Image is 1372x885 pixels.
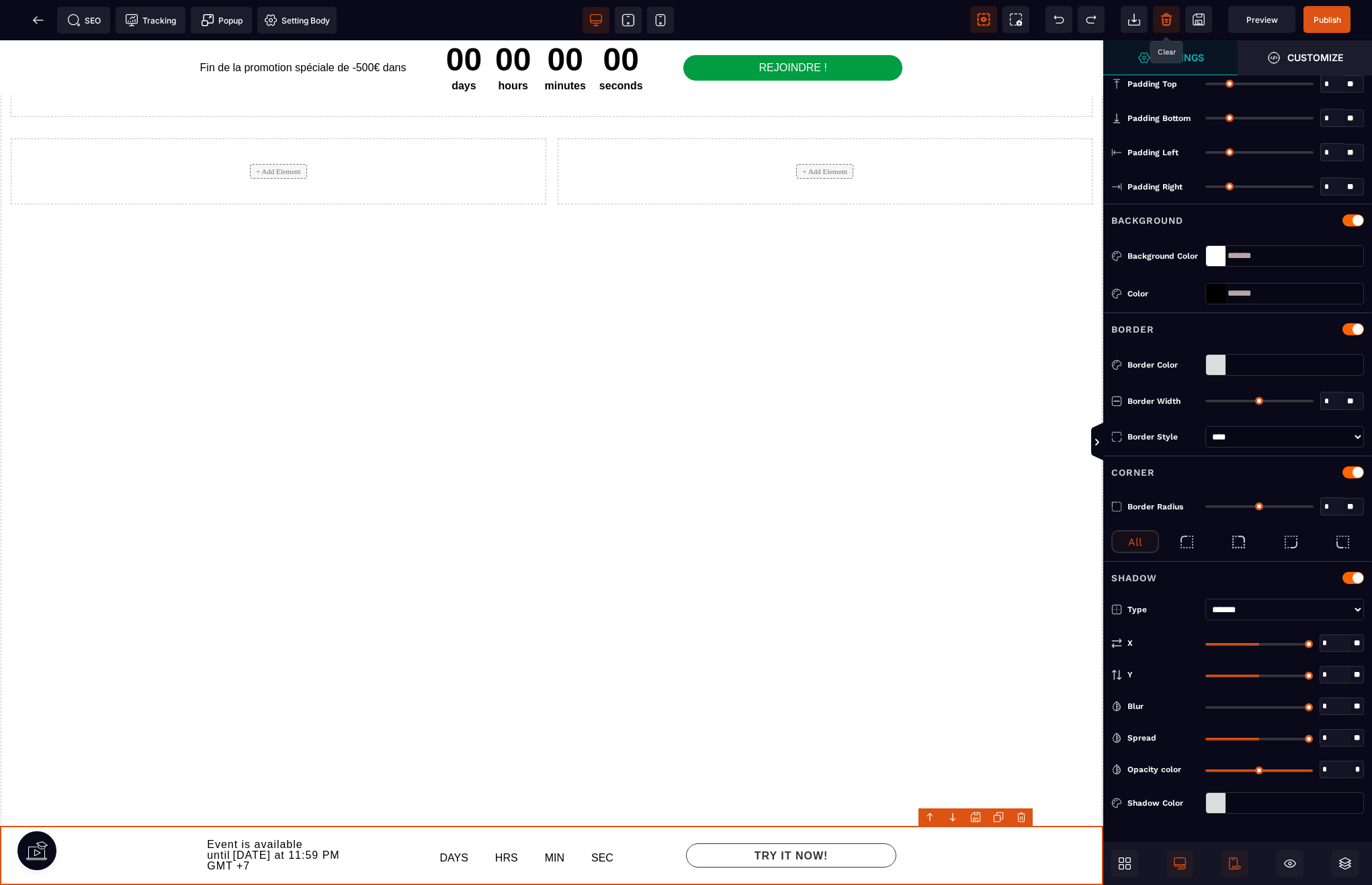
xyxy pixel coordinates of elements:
[257,7,337,34] span: Favicon
[1045,6,1072,33] span: Undo
[1127,668,1133,681] span: Y
[201,13,243,27] span: Popup
[615,7,642,34] span: View tablet
[1283,534,1299,550] img: bottom-right-radius.9d9d0345.svg
[1127,796,1199,810] div: Shadow Color
[1178,534,1195,550] img: top-left-radius.822a4e29.svg
[1127,287,1199,300] div: Color
[439,812,468,824] div: DAYS
[1221,850,1248,877] span: Is Show Mobile
[1127,181,1183,192] span: Padding Right
[1127,79,1177,89] span: Padding Top
[1127,700,1144,713] span: Blur
[207,809,339,831] span: [DATE] at 11:59 PM GMT +7
[200,22,406,34] text: Fin de la promotion spéciale de -500€ dans
[686,803,896,827] button: TRY IT NOW!
[545,812,564,824] div: MIN
[1127,603,1147,616] span: Type
[1103,40,1238,75] span: Open Style Manager
[1127,636,1133,650] span: X
[759,22,827,33] text: REJOINDRE !
[1185,6,1212,33] span: Save
[207,798,303,820] span: Event is available until
[1230,534,1247,550] img: top-right-radius.9e58d49b.svg
[1127,501,1183,512] span: Border Radius
[191,7,252,34] span: Create Alert Modal
[57,7,110,34] span: Seo meta data
[683,14,903,41] button: REJOINDRE !
[1127,147,1178,158] span: Padding Left
[25,7,52,34] span: Back
[1127,396,1181,407] span: Border Width
[495,812,518,824] div: HRS
[1121,6,1148,33] span: Open Import Webpage
[1002,6,1029,33] span: Screenshot
[1228,6,1295,33] span: Preview
[264,13,330,27] span: Setting Body
[1111,464,1155,480] p: Corner
[1111,321,1154,337] p: Border
[116,7,185,34] span: Tracking code
[1238,40,1372,75] span: Open Style Manager
[1111,570,1157,586] p: Shadow
[1314,15,1341,25] span: Publish
[1111,850,1138,877] span: Open Blocks
[970,6,997,33] span: View components
[1127,731,1156,745] span: Spread
[1127,763,1181,776] span: Opacity color
[1246,15,1278,25] span: Preview
[1166,850,1193,877] span: Is Show Desktop
[583,7,609,34] span: View desktop
[125,13,176,27] span: Tracking
[1078,6,1105,33] span: Redo
[1277,850,1303,877] span: Cmd Hidden Block
[1153,6,1180,33] span: Clear
[67,13,101,27] span: SEO
[1111,212,1183,228] p: Background
[647,7,674,34] span: View mobile
[1103,423,1117,463] span: Toggle Views
[1127,249,1199,263] div: Background Color
[591,812,613,824] div: SEC
[1332,850,1359,877] span: Open Sub Layers
[1303,6,1350,33] span: Save
[1287,52,1343,62] strong: Customize
[1127,430,1199,444] div: Border Style
[1334,534,1351,550] img: bottom-left-radius.301b1bf6.svg
[1127,113,1191,124] span: Padding Bottom
[1127,358,1199,372] div: Border Color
